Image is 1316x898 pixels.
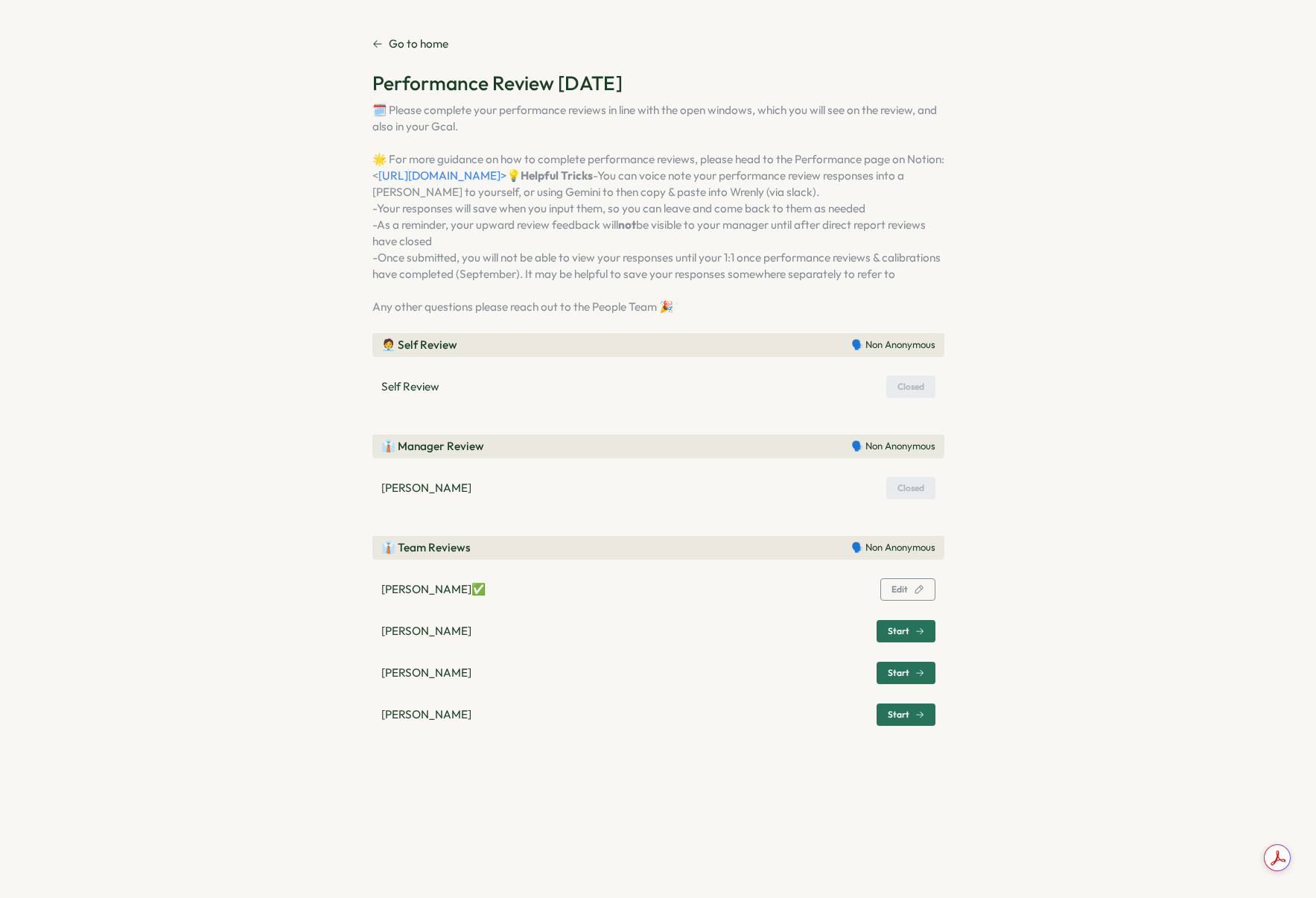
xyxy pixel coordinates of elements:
[851,541,935,554] p: 🗣️ Non Anonymous
[618,218,636,232] strong: not
[888,710,909,719] span: Start
[389,36,448,52] p: Go to home
[851,338,935,352] p: 🗣️ Non Anonymous
[381,480,471,496] p: [PERSON_NAME]
[381,706,471,723] p: [PERSON_NAME]
[888,668,909,677] span: Start
[381,623,471,639] p: [PERSON_NAME]
[372,36,448,52] a: Go to home
[381,337,457,353] p: 🧑‍💼 Self Review
[851,440,935,453] p: 🗣️ Non Anonymous
[877,620,935,642] button: Start
[877,662,935,684] button: Start
[880,578,935,601] button: Edit
[372,70,944,96] h2: Performance Review [DATE]
[378,168,506,183] a: [URL][DOMAIN_NAME]>
[372,102,944,315] p: 🗓️ Please complete your performance reviews in line with the open windows, which you will see on ...
[381,438,484,455] p: 👔 Manager Review
[381,665,471,681] p: [PERSON_NAME]
[888,627,909,636] span: Start
[381,379,439,395] p: Self Review
[381,581,486,598] p: [PERSON_NAME] ✅
[891,585,908,594] span: Edit
[877,703,935,726] button: Start
[521,168,593,183] strong: Helpful Tricks
[381,540,471,556] p: 👔 Team Reviews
